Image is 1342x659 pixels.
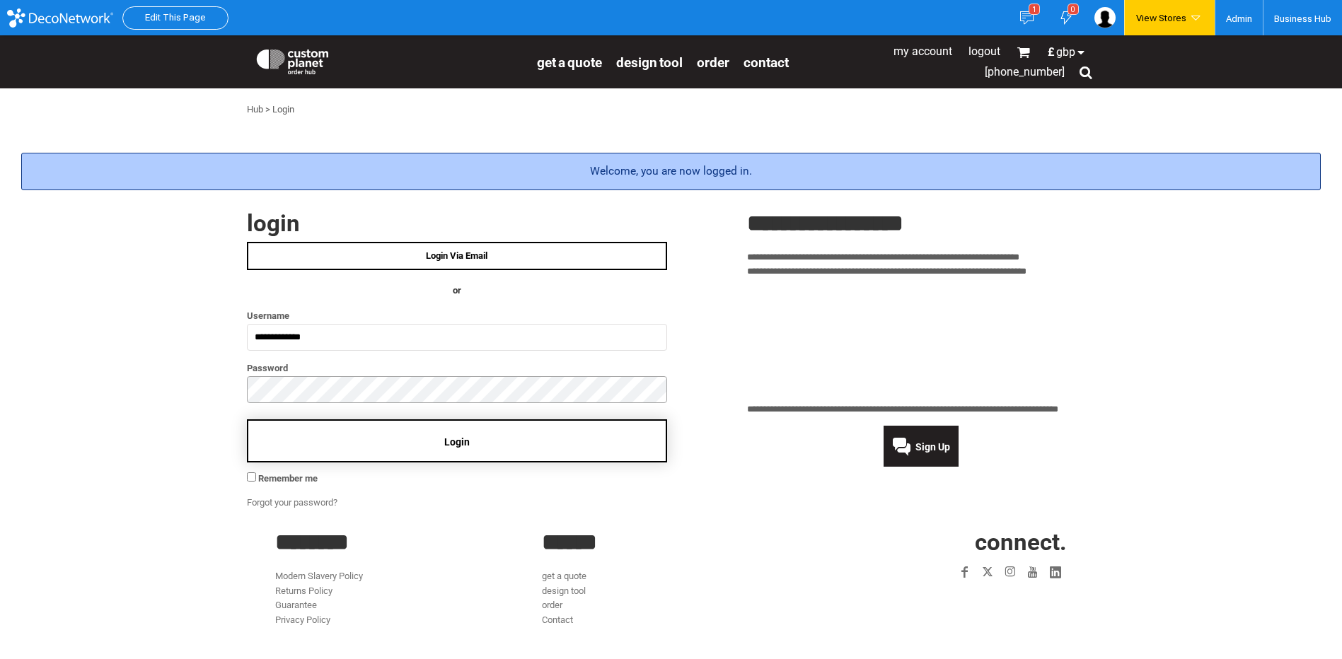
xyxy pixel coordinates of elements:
[616,54,683,71] span: design tool
[1029,4,1040,15] div: 1
[697,54,729,71] span: order
[275,614,330,625] a: Privacy Policy
[247,308,667,324] label: Username
[275,585,332,596] a: Returns Policy
[247,242,667,270] a: Login Via Email
[747,288,1096,394] iframe: Customer reviews powered by Trustpilot
[985,65,1065,78] span: [PHONE_NUMBER]
[444,436,470,448] span: Login
[247,497,337,508] a: Forgot your password?
[893,45,952,58] a: My Account
[542,585,586,596] a: design tool
[537,54,602,71] span: get a quote
[258,473,318,484] span: Remember me
[254,46,331,74] img: Custom Planet
[247,284,667,298] h4: OR
[809,530,1067,554] h2: CONNECT.
[616,54,683,70] a: design tool
[697,54,729,70] a: order
[21,153,1321,190] div: Welcome, you are now logged in.
[542,571,586,581] a: get a quote
[537,54,602,70] a: get a quote
[145,12,206,23] a: Edit This Page
[542,600,562,610] a: order
[272,103,294,117] div: Login
[1056,47,1075,58] span: GBP
[426,250,487,261] span: Login Via Email
[915,441,950,453] span: Sign Up
[247,104,263,115] a: Hub
[1048,47,1056,58] span: £
[1068,4,1079,15] div: 0
[247,472,256,482] input: Remember me
[247,39,530,81] a: Custom Planet
[968,45,1000,58] a: Logout
[542,614,573,625] a: Contact
[247,360,667,376] label: Password
[744,54,789,71] span: Contact
[247,211,667,235] h2: Login
[275,600,317,610] a: Guarantee
[744,54,789,70] a: Contact
[872,592,1067,609] iframe: Customer reviews powered by Trustpilot
[275,571,363,581] a: Modern Slavery Policy
[265,103,270,117] div: >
